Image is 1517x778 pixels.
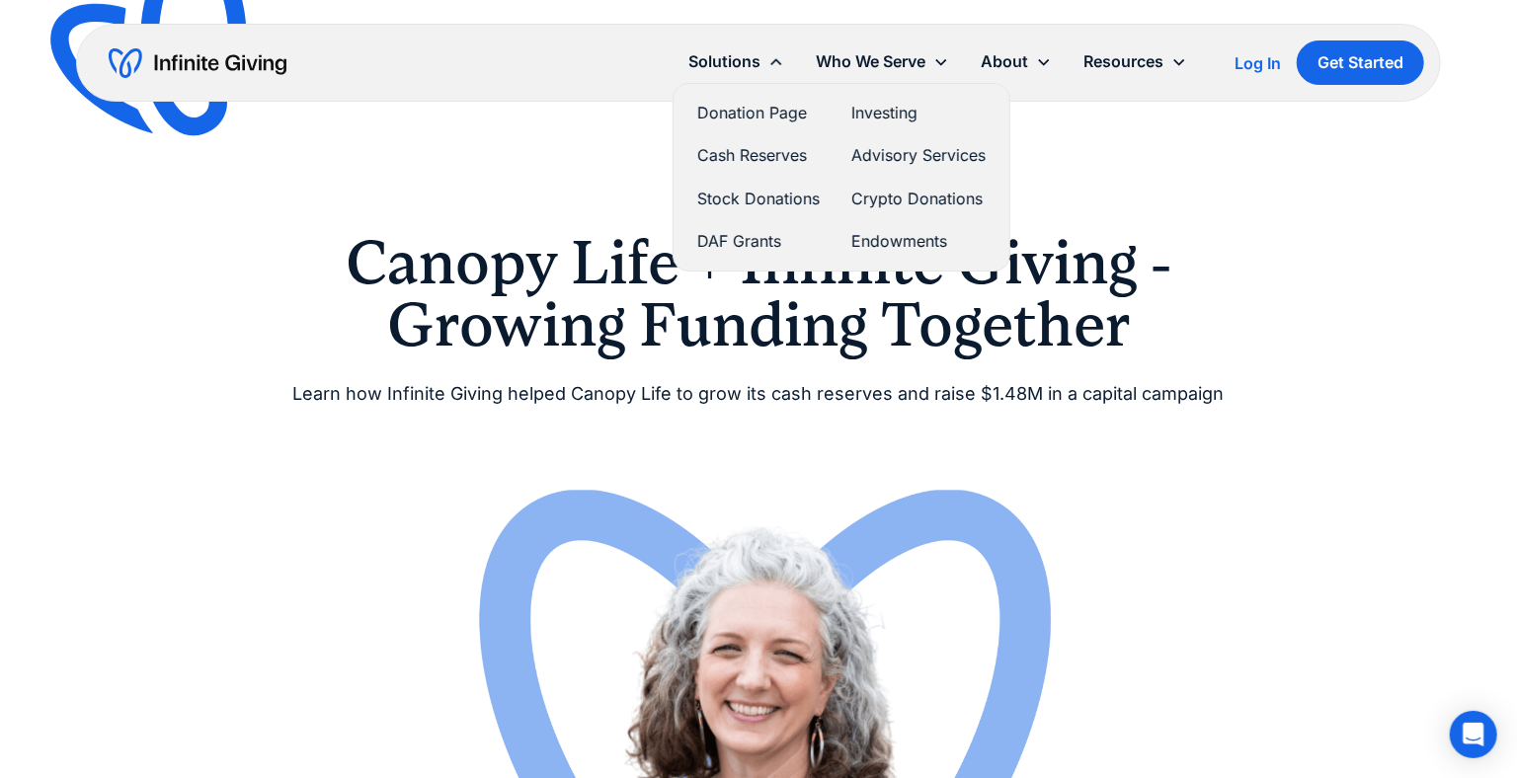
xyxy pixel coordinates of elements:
[688,48,760,75] div: Solutions
[851,142,986,169] a: Advisory Services
[1235,51,1281,75] a: Log In
[851,228,986,255] a: Endowments
[965,40,1068,83] div: About
[851,100,986,126] a: Investing
[697,142,820,169] a: Cash Reserves
[697,186,820,212] a: Stock Donations
[697,100,820,126] a: Donation Page
[284,232,1233,355] h1: Canopy Life + Infinite Giving - Growing Funding Together
[1068,40,1203,83] div: Resources
[697,228,820,255] a: DAF Grants
[1083,48,1163,75] div: Resources
[1450,711,1497,758] div: Open Intercom Messenger
[673,83,1010,272] nav: Solutions
[800,40,965,83] div: Who We Serve
[673,40,800,83] div: Solutions
[1297,40,1424,85] a: Get Started
[284,379,1233,410] div: Learn how Infinite Giving helped Canopy Life to grow its cash reserves and raise $1.48M in a capi...
[109,47,286,79] a: home
[816,48,925,75] div: Who We Serve
[1235,55,1281,71] div: Log In
[981,48,1028,75] div: About
[851,186,986,212] a: Crypto Donations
